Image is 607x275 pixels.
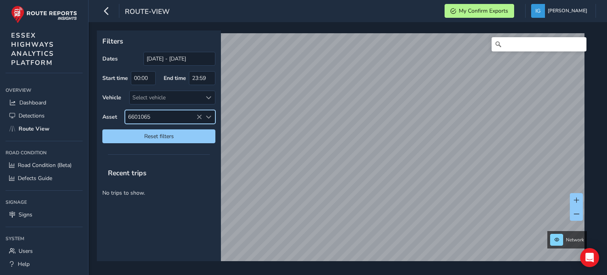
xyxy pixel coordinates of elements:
[102,74,128,82] label: Start time
[6,258,83,271] a: Help
[202,110,215,123] div: Select an asset code
[459,7,508,15] span: My Confirm Exports
[566,237,584,243] span: Network
[548,4,587,18] span: [PERSON_NAME]
[102,94,121,101] label: Vehicle
[19,112,45,119] span: Detections
[19,247,33,255] span: Users
[18,260,30,268] span: Help
[6,172,83,185] a: Defects Guide
[6,159,83,172] a: Road Condition (Beta)
[6,245,83,258] a: Users
[6,84,83,96] div: Overview
[445,4,514,18] button: My Confirm Exports
[6,122,83,135] a: Route View
[6,196,83,208] div: Signage
[130,91,202,104] div: Select vehicle
[580,248,599,267] div: Open Intercom Messenger
[6,96,83,109] a: Dashboard
[108,133,209,140] span: Reset filters
[11,6,77,23] img: rr logo
[11,31,54,67] span: ESSEX HIGHWAYS ANALYTICS PLATFORM
[531,4,545,18] img: diamond-layout
[6,109,83,122] a: Detections
[125,7,170,18] span: route-view
[19,125,49,133] span: Route View
[531,4,590,18] button: [PERSON_NAME]
[6,233,83,245] div: System
[97,183,221,203] p: No trips to show.
[19,211,32,218] span: Signs
[492,37,586,51] input: Search
[100,33,584,270] canvas: Map
[102,55,118,63] label: Dates
[102,36,215,46] p: Filters
[6,147,83,159] div: Road Condition
[125,110,202,123] span: 6601065
[18,174,52,182] span: Defects Guide
[102,113,117,121] label: Asset
[164,74,186,82] label: End time
[102,129,215,143] button: Reset filters
[102,163,152,183] span: Recent trips
[18,161,72,169] span: Road Condition (Beta)
[6,208,83,221] a: Signs
[19,99,46,106] span: Dashboard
